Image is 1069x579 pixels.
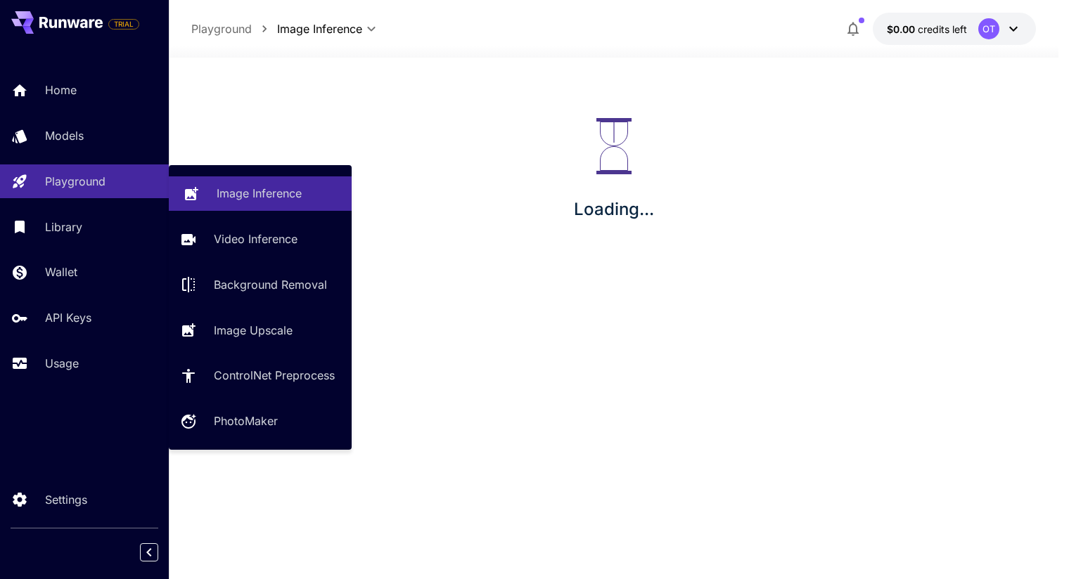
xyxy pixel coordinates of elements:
[169,313,352,347] a: Image Upscale
[109,19,139,30] span: TRIAL
[45,82,77,98] p: Home
[140,543,158,561] button: Collapse sidebar
[169,176,352,211] a: Image Inference
[45,219,82,235] p: Library
[169,268,352,302] a: Background Removal
[214,276,327,293] p: Background Removal
[277,20,362,37] span: Image Inference
[978,18,999,39] div: OT
[169,404,352,438] a: PhotoMaker
[45,264,77,280] p: Wallet
[191,20,252,37] p: Playground
[45,127,84,144] p: Models
[887,22,967,37] div: $0.00
[45,355,79,372] p: Usage
[217,185,302,202] p: Image Inference
[45,173,105,190] p: Playground
[918,23,967,35] span: credits left
[108,15,139,32] span: Add your payment card to enable full platform functionality.
[214,367,335,384] p: ControlNet Preprocess
[169,358,352,393] a: ControlNet Preprocess
[45,491,87,508] p: Settings
[191,20,277,37] nav: breadcrumb
[214,412,278,429] p: PhotoMaker
[214,230,297,247] p: Video Inference
[887,23,918,35] span: $0.00
[574,197,654,222] p: Loading...
[214,322,293,339] p: Image Upscale
[151,540,169,565] div: Collapse sidebar
[45,309,91,326] p: API Keys
[169,222,352,256] a: Video Inference
[873,13,1036,45] button: $0.00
